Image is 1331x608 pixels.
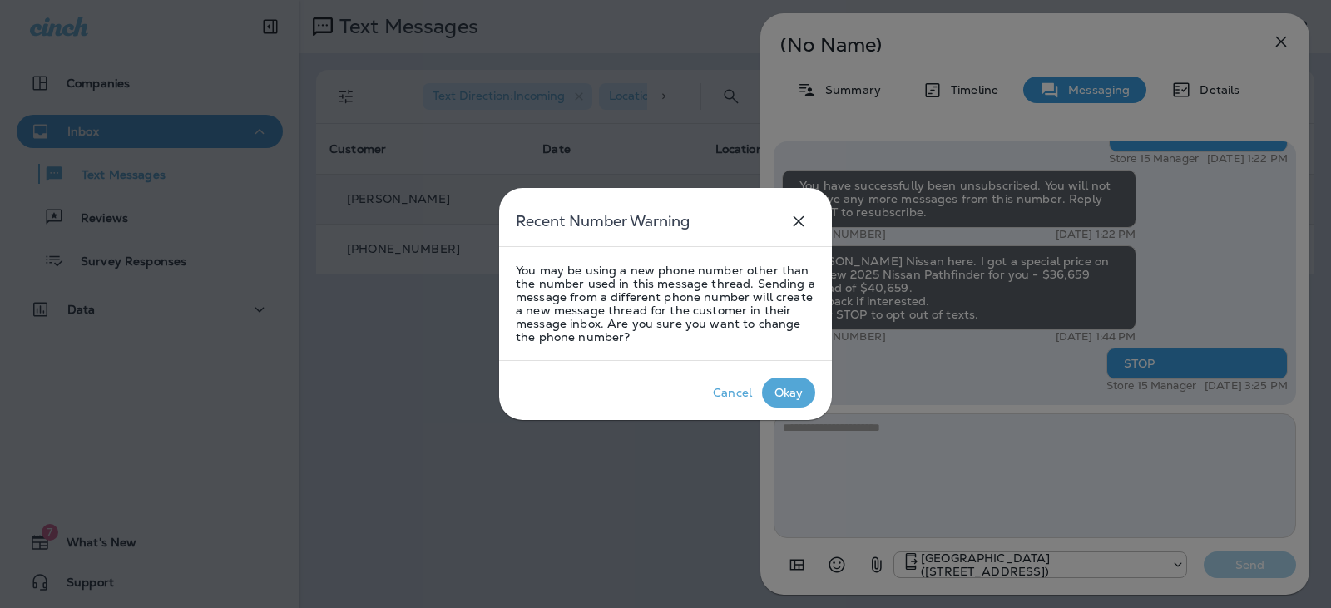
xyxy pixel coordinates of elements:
[774,386,804,399] div: Okay
[713,386,752,399] div: Cancel
[762,378,815,408] button: Okay
[703,378,762,408] button: Cancel
[516,264,815,344] p: You may be using a new phone number other than the number used in this message thread. Sending a ...
[516,208,690,235] h5: Recent Number Warning
[782,205,815,238] button: close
